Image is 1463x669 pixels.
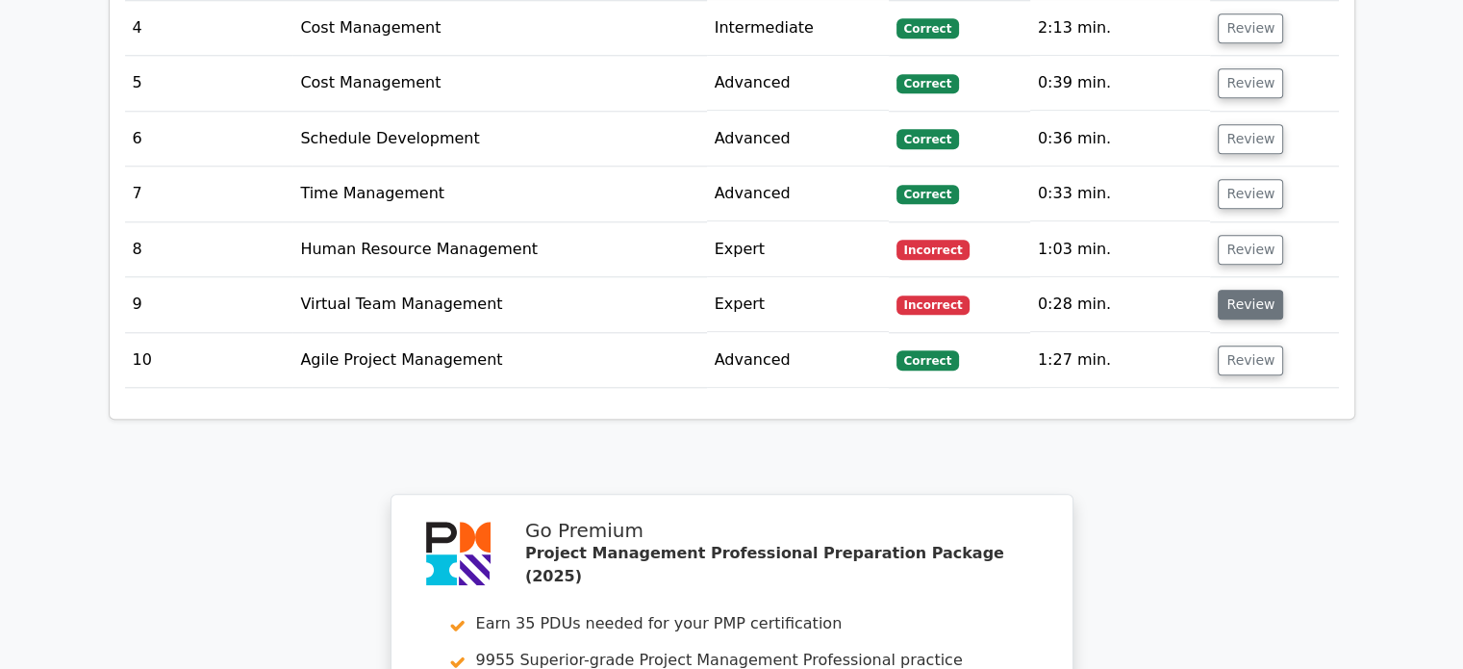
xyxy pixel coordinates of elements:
[292,333,706,388] td: Agile Project Management
[707,1,889,56] td: Intermediate
[1030,333,1211,388] td: 1:27 min.
[1030,112,1211,167] td: 0:36 min.
[1218,179,1283,209] button: Review
[292,167,706,221] td: Time Management
[1030,167,1211,221] td: 0:33 min.
[707,112,889,167] td: Advanced
[292,277,706,332] td: Virtual Team Management
[896,74,959,93] span: Correct
[1030,1,1211,56] td: 2:13 min.
[125,333,293,388] td: 10
[1030,277,1211,332] td: 0:28 min.
[125,112,293,167] td: 6
[1218,124,1283,154] button: Review
[1030,222,1211,277] td: 1:03 min.
[707,56,889,111] td: Advanced
[896,350,959,370] span: Correct
[292,1,706,56] td: Cost Management
[125,1,293,56] td: 4
[1218,13,1283,43] button: Review
[707,167,889,221] td: Advanced
[896,18,959,38] span: Correct
[707,333,889,388] td: Advanced
[1218,235,1283,265] button: Review
[896,129,959,148] span: Correct
[125,277,293,332] td: 9
[292,112,706,167] td: Schedule Development
[1030,56,1211,111] td: 0:39 min.
[707,277,889,332] td: Expert
[125,167,293,221] td: 7
[896,296,971,315] span: Incorrect
[707,222,889,277] td: Expert
[125,56,293,111] td: 5
[125,222,293,277] td: 8
[292,222,706,277] td: Human Resource Management
[292,56,706,111] td: Cost Management
[1218,290,1283,320] button: Review
[1218,346,1283,375] button: Review
[896,185,959,204] span: Correct
[1218,68,1283,98] button: Review
[896,240,971,259] span: Incorrect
